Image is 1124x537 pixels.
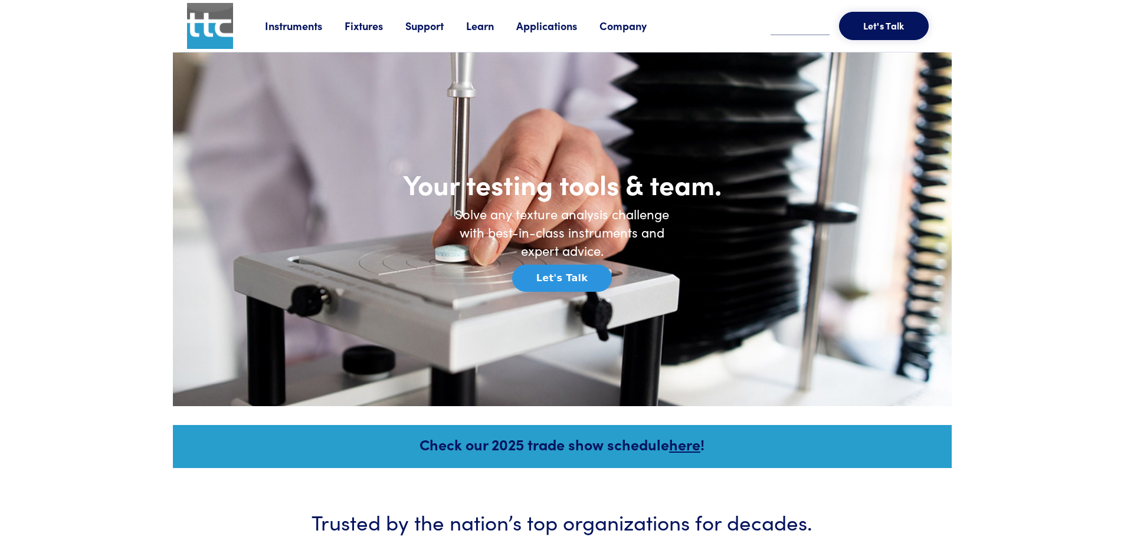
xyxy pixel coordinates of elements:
[516,18,599,33] a: Applications
[345,18,405,33] a: Fixtures
[512,265,612,292] button: Let's Talk
[326,167,798,201] h1: Your testing tools & team.
[187,3,233,49] img: ttc_logo_1x1_v1.0.png
[189,434,936,454] h5: Check our 2025 trade show schedule !
[405,18,466,33] a: Support
[669,434,700,454] a: here
[208,507,916,536] h3: Trusted by the nation’s top organizations for decades.
[444,205,680,259] h6: Solve any texture analysis challenge with best-in-class instruments and expert advice.
[265,18,345,33] a: Instruments
[466,18,516,33] a: Learn
[599,18,669,33] a: Company
[839,12,929,40] button: Let's Talk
